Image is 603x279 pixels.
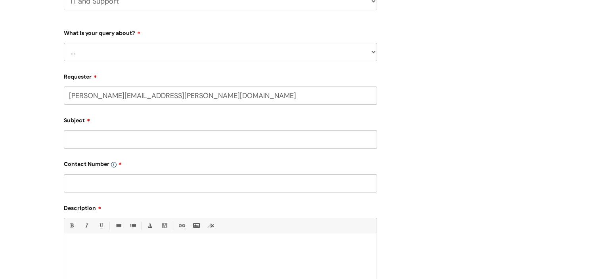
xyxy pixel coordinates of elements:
img: info-icon.svg [111,162,117,167]
label: Contact Number [64,158,377,167]
a: Underline(Ctrl-U) [96,221,106,231]
a: Font Color [145,221,155,231]
a: Remove formatting (Ctrl-\) [206,221,216,231]
a: Italic (Ctrl-I) [81,221,91,231]
input: Email [64,87,377,105]
label: Description [64,202,377,212]
a: 1. Ordered List (Ctrl-Shift-8) [128,221,138,231]
a: Link [176,221,186,231]
a: • Unordered List (Ctrl-Shift-7) [113,221,123,231]
a: Insert Image... [191,221,201,231]
label: Requester [64,71,377,80]
label: Subject [64,114,377,124]
label: What is your query about? [64,27,377,37]
a: Bold (Ctrl-B) [67,221,77,231]
a: Back Color [159,221,169,231]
